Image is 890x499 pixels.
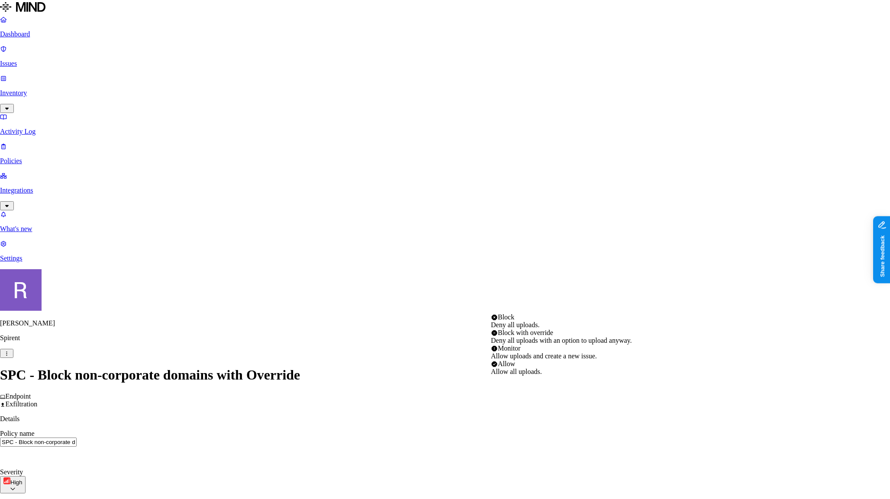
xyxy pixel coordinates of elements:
span: Deny all uploads. [491,321,539,328]
span: Allow all uploads. [491,368,542,375]
span: Deny all uploads with an option to upload anyway. [491,337,632,344]
span: Allow [498,360,515,367]
span: Allow uploads and create a new issue. [491,352,597,360]
span: Block [498,313,514,321]
span: Monitor [498,344,520,352]
span: Block with override [498,329,553,336]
